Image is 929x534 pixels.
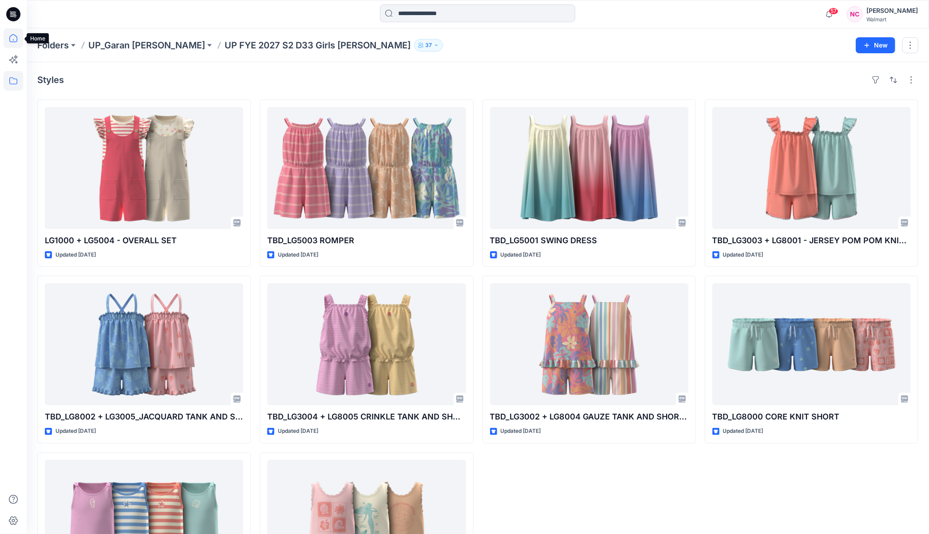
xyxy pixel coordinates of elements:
p: TBD_LG3003 + LG8001 - JERSEY POM POM KNIT SET [712,234,911,247]
p: Updated [DATE] [723,427,763,436]
a: TBD_LG3004 + LG8005 CRINKLE TANK AND SHORT KNIT SET [267,283,466,405]
button: 37 [414,39,443,51]
a: UP_Garan [PERSON_NAME] [88,39,205,51]
p: TBD_LG5001 SWING DRESS [490,234,688,247]
h4: Styles [37,75,64,85]
a: TBD_LG5001 SWING DRESS [490,107,688,229]
div: [PERSON_NAME] [866,5,918,16]
p: LG1000 + LG5004 - OVERALL SET [45,234,243,247]
a: TBD_LG5003 ROMPER [267,107,466,229]
a: TBD_LG3002 + LG8004 GAUZE TANK AND SHORT SET [490,283,688,405]
p: TBD_LG8000 CORE KNIT SHORT [712,411,911,423]
div: Walmart [866,16,918,23]
a: LG1000 + LG5004 - OVERALL SET [45,107,243,229]
p: TBD_LG3004 + LG8005 CRINKLE TANK AND SHORT KNIT SET [267,411,466,423]
button: New [856,37,895,53]
p: UP FYE 2027 S2 D33 Girls [PERSON_NAME] [225,39,411,51]
p: Updated [DATE] [501,427,541,436]
p: TBD_LG5003 ROMPER [267,234,466,247]
p: Updated [DATE] [55,427,96,436]
a: TBD_LG8002 + LG3005_JACQUARD TANK AND SHORT SET [45,283,243,405]
p: TBD_LG8002 + LG3005_JACQUARD TANK AND SHORT SET [45,411,243,423]
p: Updated [DATE] [55,250,96,260]
a: Folders [37,39,69,51]
a: TBD_LG8000 CORE KNIT SHORT [712,283,911,405]
p: TBD_LG3002 + LG8004 GAUZE TANK AND SHORT SET [490,411,688,423]
p: Updated [DATE] [278,427,318,436]
span: 57 [829,8,838,15]
div: NC [847,6,863,22]
a: TBD_LG3003 + LG8001 - JERSEY POM POM KNIT SET [712,107,911,229]
p: 37 [425,40,432,50]
p: Updated [DATE] [501,250,541,260]
p: Updated [DATE] [723,250,763,260]
p: Updated [DATE] [278,250,318,260]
